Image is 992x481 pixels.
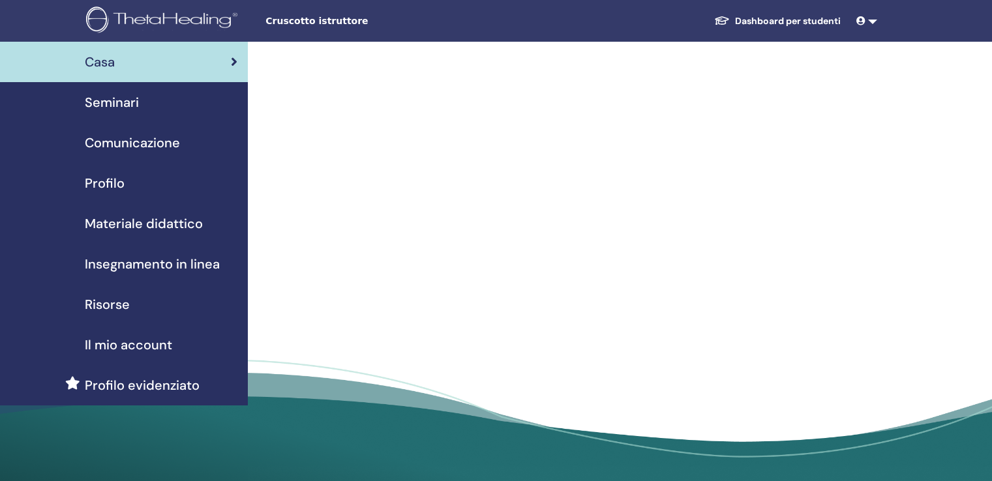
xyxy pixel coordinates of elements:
[85,93,139,112] span: Seminari
[85,214,203,233] span: Materiale didattico
[704,9,851,33] a: Dashboard per studenti
[85,173,125,193] span: Profilo
[85,254,220,274] span: Insegnamento in linea
[85,52,115,72] span: Casa
[85,133,180,153] span: Comunicazione
[85,295,130,314] span: Risorse
[85,375,200,395] span: Profilo evidenziato
[265,14,461,28] span: Cruscotto istruttore
[86,7,242,36] img: logo.png
[85,335,172,355] span: Il mio account
[714,15,730,26] img: graduation-cap-white.svg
